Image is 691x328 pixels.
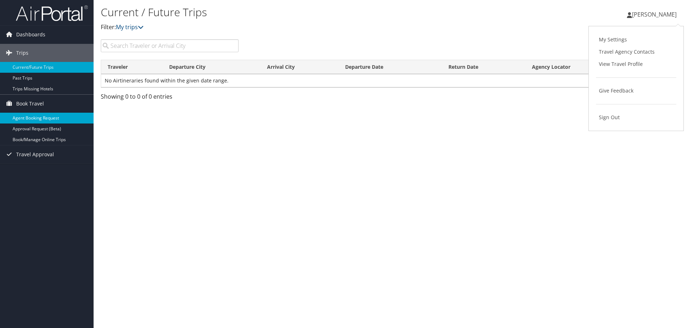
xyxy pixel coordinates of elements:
a: View Travel Profile [596,58,676,70]
p: Filter: [101,23,489,32]
span: Book Travel [16,95,44,113]
th: Return Date: activate to sort column ascending [442,60,525,74]
span: Dashboards [16,26,45,44]
div: Showing 0 to 0 of 0 entries [101,92,239,104]
th: Arrival City: activate to sort column ascending [261,60,339,74]
th: Departure Date: activate to sort column descending [339,60,442,74]
span: Travel Approval [16,145,54,163]
a: Travel Agency Contacts [596,46,676,58]
a: My trips [116,23,144,31]
span: Trips [16,44,28,62]
a: My Settings [596,33,676,46]
a: Sign Out [596,111,676,123]
td: No Airtineraries found within the given date range. [101,74,683,87]
a: Give Feedback [596,85,676,97]
th: Agency Locator: activate to sort column ascending [525,60,627,74]
input: Search Traveler or Arrival City [101,39,239,52]
img: airportal-logo.png [16,5,88,22]
span: [PERSON_NAME] [632,10,677,18]
a: [PERSON_NAME] [627,4,684,25]
h1: Current / Future Trips [101,5,489,20]
th: Traveler: activate to sort column ascending [101,60,163,74]
th: Departure City: activate to sort column ascending [163,60,261,74]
